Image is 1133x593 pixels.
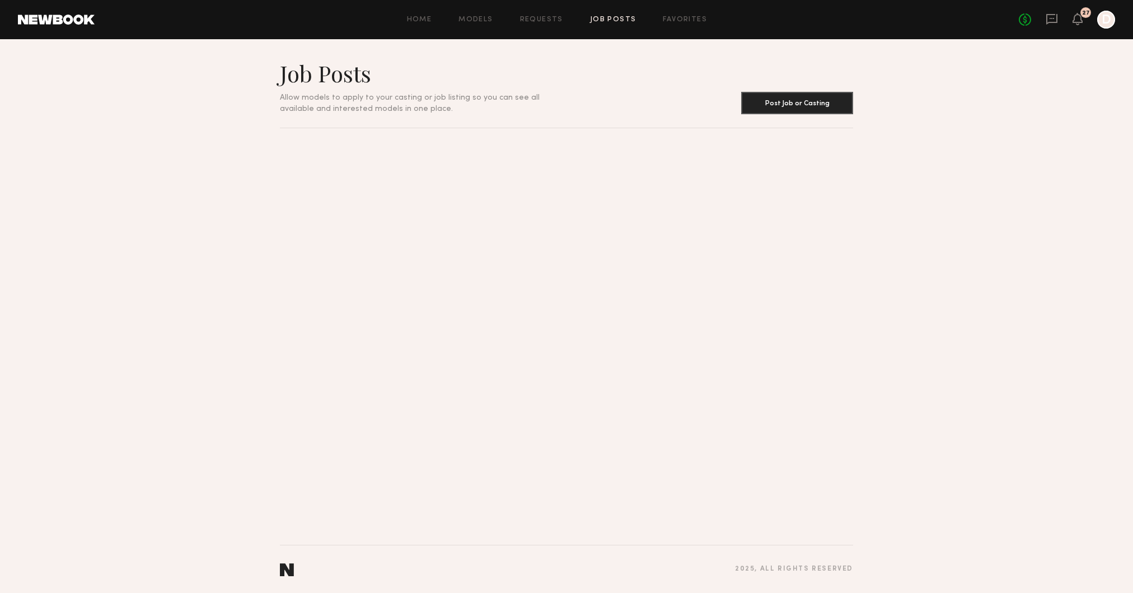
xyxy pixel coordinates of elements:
button: Post Job or Casting [741,92,853,114]
div: 27 [1082,10,1090,16]
a: Favorites [663,16,707,24]
a: Job Posts [590,16,636,24]
div: 2025 , all rights reserved [735,566,853,573]
a: Models [458,16,493,24]
span: Allow models to apply to your casting or job listing so you can see all available and interested ... [280,94,540,113]
a: Requests [520,16,563,24]
a: D [1097,11,1115,29]
h1: Job Posts [280,59,566,87]
a: Home [407,16,432,24]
